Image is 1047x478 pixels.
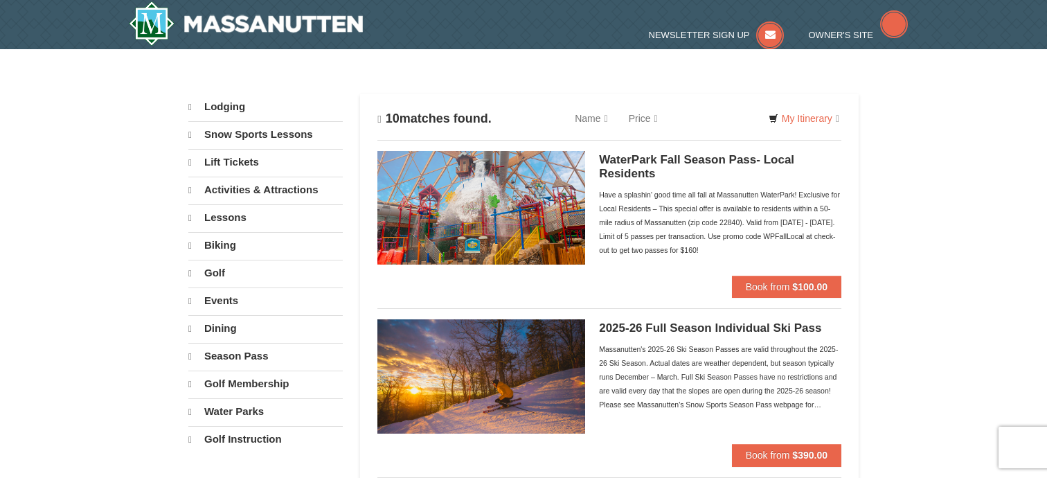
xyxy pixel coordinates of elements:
[649,30,785,40] a: Newsletter Sign Up
[377,319,585,433] img: 6619937-208-2295c65e.jpg
[618,105,668,132] a: Price
[188,398,343,425] a: Water Parks
[649,30,750,40] span: Newsletter Sign Up
[809,30,874,40] span: Owner's Site
[188,204,343,231] a: Lessons
[188,371,343,397] a: Golf Membership
[564,105,618,132] a: Name
[792,281,827,292] strong: $100.00
[188,287,343,314] a: Events
[188,94,343,120] a: Lodging
[129,1,363,46] a: Massanutten Resort
[732,276,841,298] button: Book from $100.00
[599,321,841,335] h5: 2025-26 Full Season Individual Ski Pass
[188,177,343,203] a: Activities & Attractions
[188,232,343,258] a: Biking
[188,260,343,286] a: Golf
[599,342,841,411] div: Massanutten's 2025-26 Ski Season Passes are valid throughout the 2025-26 Ski Season. Actual dates...
[760,108,848,129] a: My Itinerary
[188,315,343,342] a: Dining
[599,153,841,181] h5: WaterPark Fall Season Pass- Local Residents
[746,281,790,292] span: Book from
[732,444,841,466] button: Book from $390.00
[188,149,343,175] a: Lift Tickets
[188,426,343,452] a: Golf Instruction
[188,121,343,148] a: Snow Sports Lessons
[809,30,909,40] a: Owner's Site
[599,188,841,257] div: Have a splashin' good time all fall at Massanutten WaterPark! Exclusive for Local Residents – Thi...
[746,450,790,461] span: Book from
[377,151,585,265] img: 6619937-212-8c750e5f.jpg
[129,1,363,46] img: Massanutten Resort Logo
[792,450,827,461] strong: $390.00
[188,343,343,369] a: Season Pass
